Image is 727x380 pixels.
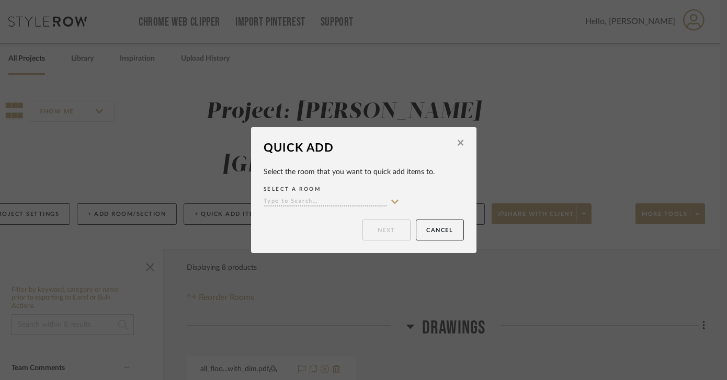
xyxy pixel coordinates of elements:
[264,140,453,157] div: Quick Add
[264,185,464,194] label: SELECT A ROOM
[362,220,411,240] button: Next
[264,197,387,207] input: Type to Search…
[264,167,464,177] div: Select the room that you want to quick add items to.
[416,220,464,240] button: Cancel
